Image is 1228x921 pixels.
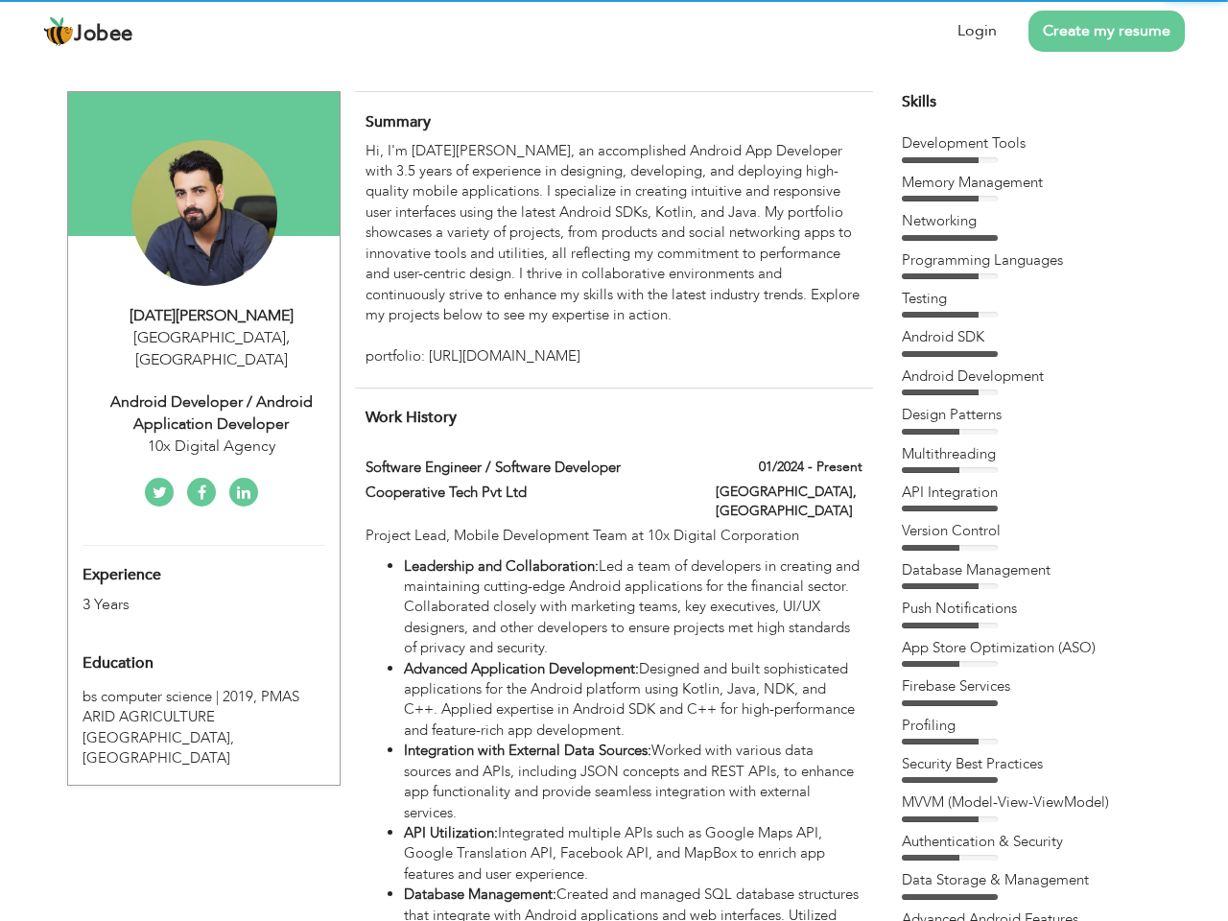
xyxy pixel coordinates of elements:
[131,140,277,286] img: RAJA IRFAN Khan
[902,560,1142,580] div: Database Management
[902,870,1142,890] div: Data Storage & Management
[902,716,1142,736] div: Profiling
[43,16,74,47] img: jobee.io
[404,659,639,678] strong: Advanced Application Development:
[902,366,1142,387] div: Android Development
[902,521,1142,541] div: Version Control
[404,823,862,885] li: Integrated multiple APIs such as Google Maps API, Google Translation API, Facebook API, and MapBo...
[83,687,299,767] span: PMAS ARID AGRICULTURE [GEOGRAPHIC_DATA], [GEOGRAPHIC_DATA]
[1028,11,1185,52] a: Create my resume
[404,659,862,742] li: Designed and built sophisticated applications for the Android platform using Kotlin, Java, NDK, a...
[74,24,133,45] span: Jobee
[366,526,862,546] p: Project Lead, Mobile Development Team at 10x Digital Corporation
[957,20,997,42] a: Login
[68,687,340,769] div: bs computer science, 2019
[902,250,1142,271] div: Programming Languages
[286,327,290,348] span: ,
[902,638,1142,658] div: App Store Optimization (ASO)
[366,111,431,132] span: Summary
[902,211,1142,231] div: Networking
[902,133,1142,153] div: Development Tools
[902,676,1142,697] div: Firebase Services
[83,594,280,616] div: 3 Years
[902,405,1142,425] div: Design Patterns
[404,823,498,842] strong: API Utilization:
[716,483,862,521] label: [GEOGRAPHIC_DATA], [GEOGRAPHIC_DATA]
[43,16,133,47] a: Jobee
[83,567,161,584] span: Experience
[902,483,1142,503] div: API Integration
[404,741,651,760] strong: Integration with External Data Sources:
[404,556,862,659] li: Led a team of developers in creating and maintaining cutting-edge Android applications for the fi...
[83,436,340,458] div: 10x Digital Agency
[83,687,257,706] span: bs computer science, PMAS ARID AGRICULTURE UNIVERSITY RAWLPINDI, 2019
[902,173,1142,193] div: Memory Management
[404,885,556,904] strong: Database Management:
[759,458,862,477] label: 01/2024 - Present
[83,305,340,327] div: [DATE][PERSON_NAME]
[902,91,936,112] span: Skills
[366,407,457,428] span: Work History
[902,327,1142,347] div: Android SDK
[902,599,1142,619] div: Push Notifications
[366,483,688,503] label: Cooperative Tech Pvt Ltd
[902,754,1142,774] div: Security Best Practices
[366,141,862,367] div: Hi, I'm [DATE][PERSON_NAME], an accomplished Android App Developer with 3.5 years of experience i...
[404,556,599,576] strong: Leadership and Collaboration:
[902,289,1142,309] div: Testing
[902,792,1142,813] div: MVVM (Model-View-ViewModel)
[902,832,1142,852] div: Authentication & Security
[902,444,1142,464] div: Multithreading
[404,741,862,823] li: Worked with various data sources and APIs, including JSON concepts and REST APIs, to enhance app ...
[83,327,340,371] div: [GEOGRAPHIC_DATA] [GEOGRAPHIC_DATA]
[83,655,153,673] span: Education
[366,458,688,478] label: Software Engineer / Software Developer
[83,391,340,436] div: Android Developer / Android Application Developer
